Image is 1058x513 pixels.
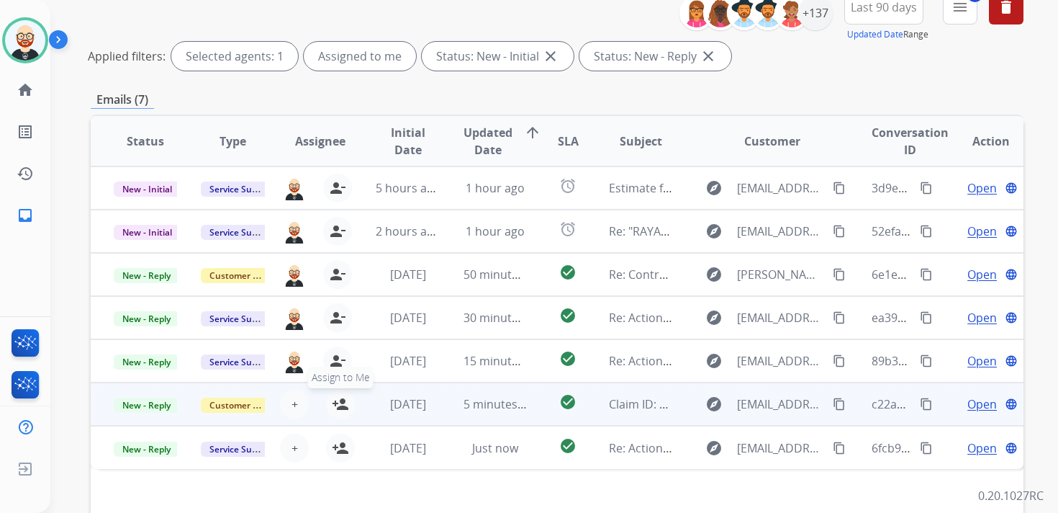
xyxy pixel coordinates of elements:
[936,116,1023,166] th: Action
[967,352,997,370] span: Open
[559,177,577,195] mat-icon: alarm
[114,311,179,326] span: New - Reply
[1005,442,1018,455] mat-icon: language
[833,311,846,324] mat-icon: content_copy
[559,437,577,455] mat-icon: check_circle
[114,268,179,283] span: New - Reply
[737,352,825,370] span: [EMAIL_ADDRESS][DOMAIN_NAME]
[705,266,723,283] mat-icon: explore
[920,442,933,455] mat-icon: content_copy
[283,349,306,373] img: agent-avatar
[466,223,525,239] span: 1 hour ago
[833,442,846,455] mat-icon: content_copy
[559,393,577,411] mat-icon: check_circle
[466,180,525,196] span: 1 hour ago
[326,390,355,419] button: Assign to Me
[700,48,717,65] mat-icon: close
[329,223,346,240] mat-icon: person_remove
[1005,311,1018,324] mat-icon: language
[705,352,723,370] mat-icon: explore
[847,28,928,40] span: Range
[920,225,933,238] mat-icon: content_copy
[847,29,903,40] button: Updated Date
[201,354,283,370] span: Service Support
[127,133,164,150] span: Status
[114,225,181,240] span: New - Initial
[308,367,374,388] span: Assign to Me
[17,165,34,182] mat-icon: history
[737,179,825,197] span: [EMAIL_ADDRESS][DOMAIN_NAME]
[1005,354,1018,367] mat-icon: language
[737,440,825,457] span: [EMAIL_ADDRESS][DOMAIN_NAME]
[17,81,34,99] mat-icon: home
[1005,182,1018,195] mat-icon: language
[920,354,933,367] mat-icon: content_copy
[283,176,306,200] img: agent-avatar
[851,4,917,10] span: Last 90 days
[920,268,933,281] mat-icon: content_copy
[920,311,933,324] mat-icon: content_copy
[833,268,846,281] mat-icon: content_copy
[376,223,440,239] span: 2 hours ago
[737,266,825,283] span: [PERSON_NAME][EMAIL_ADDRESS][PERSON_NAME][DOMAIN_NAME]
[833,354,846,367] mat-icon: content_copy
[201,182,283,197] span: Service Support
[114,398,179,413] span: New - Reply
[114,442,179,457] span: New - Reply
[329,179,346,197] mat-icon: person_remove
[114,354,179,370] span: New - Reply
[91,91,154,109] p: Emails (7)
[872,124,949,159] span: Conversation ID
[283,305,306,330] img: agent-avatar
[17,123,34,140] mat-icon: list_alt
[329,309,346,326] mat-icon: person_remove
[376,180,440,196] span: 5 hours ago
[376,124,439,159] span: Initial Date
[464,396,541,412] span: 5 minutes ago
[620,133,662,150] span: Subject
[329,352,346,370] mat-icon: person_remove
[464,124,512,159] span: Updated Date
[280,434,309,463] button: +
[390,440,426,456] span: [DATE]
[579,42,731,71] div: Status: New - Reply
[967,396,997,413] span: Open
[737,223,825,240] span: [EMAIL_ADDRESS][DOMAIN_NAME]
[291,440,298,457] span: +
[472,440,518,456] span: Just now
[833,398,846,411] mat-icon: content_copy
[967,309,997,326] span: Open
[559,264,577,281] mat-icon: check_circle
[1005,398,1018,411] mat-icon: language
[559,220,577,238] mat-icon: alarm
[967,440,997,457] span: Open
[332,396,349,413] mat-icon: person_add
[201,225,283,240] span: Service Support
[559,350,577,367] mat-icon: check_circle
[705,179,723,197] mat-icon: explore
[558,133,579,150] span: SLA
[201,398,294,413] span: Customer Support
[464,353,547,369] span: 15 minutes ago
[295,133,345,150] span: Assignee
[422,42,574,71] div: Status: New - Initial
[705,440,723,457] mat-icon: explore
[220,133,246,150] span: Type
[88,48,166,65] p: Applied filters:
[705,309,723,326] mat-icon: explore
[524,124,541,141] mat-icon: arrow_upward
[920,398,933,411] mat-icon: content_copy
[967,266,997,283] span: Open
[332,440,349,457] mat-icon: person_add
[559,307,577,324] mat-icon: check_circle
[737,309,825,326] span: [EMAIL_ADDRESS][DOMAIN_NAME]
[609,396,964,412] span: Claim ID: 67468a20-7056-47d0-b405-a81774237f70 / Order #80979
[1005,268,1018,281] mat-icon: language
[920,182,933,195] mat-icon: content_copy
[705,223,723,240] mat-icon: explore
[17,207,34,224] mat-icon: inbox
[978,487,1044,504] p: 0.20.1027RC
[390,396,426,412] span: [DATE]
[833,182,846,195] mat-icon: content_copy
[280,390,309,419] button: +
